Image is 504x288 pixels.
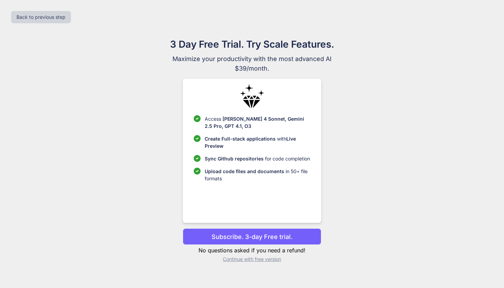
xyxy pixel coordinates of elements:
[137,37,367,51] h1: 3 Day Free Trial. Try Scale Features.
[205,155,310,162] p: for code completion
[205,116,304,129] span: [PERSON_NAME] 4 Sonnet, Gemini 2.5 Pro, GPT 4.1, O3
[194,135,201,142] img: checklist
[137,64,367,73] span: $39/month.
[183,256,321,263] p: Continue with free version
[205,136,277,142] span: Create Full-stack applications
[205,135,310,149] p: with
[137,54,367,64] span: Maximize your productivity with the most advanced AI
[194,115,201,122] img: checklist
[11,11,71,23] button: Back to previous step
[205,156,264,161] span: Sync Github repositories
[194,155,201,162] img: checklist
[205,168,310,182] p: in 50+ file formats
[183,246,321,254] p: No questions asked if you need a refund!
[205,168,284,174] span: Upload code files and documents
[183,228,321,245] button: Subscribe. 3-day Free trial.
[194,168,201,175] img: checklist
[205,115,310,130] p: Access
[212,232,292,241] p: Subscribe. 3-day Free trial.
